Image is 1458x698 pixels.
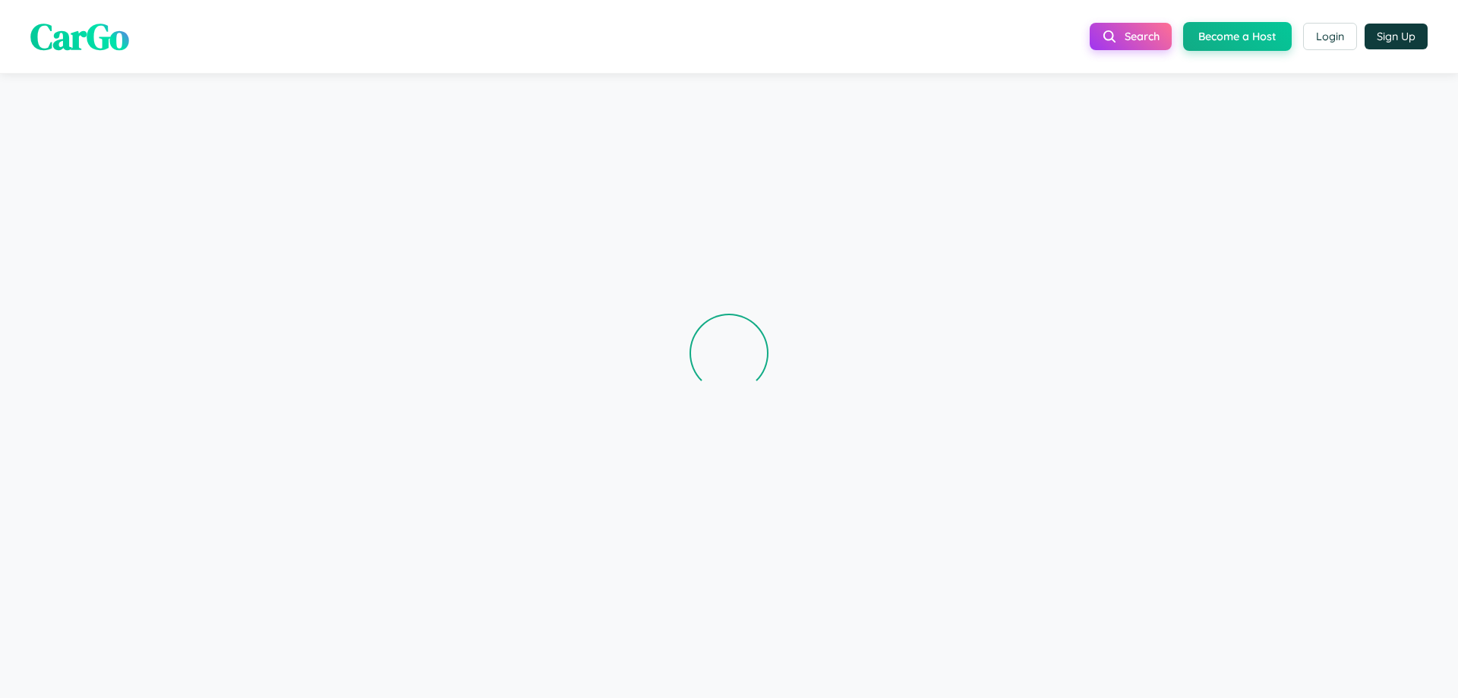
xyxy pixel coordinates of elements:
[1183,22,1292,51] button: Become a Host
[1303,23,1357,50] button: Login
[1090,23,1172,50] button: Search
[30,11,129,62] span: CarGo
[1125,30,1160,43] span: Search
[1365,24,1428,49] button: Sign Up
